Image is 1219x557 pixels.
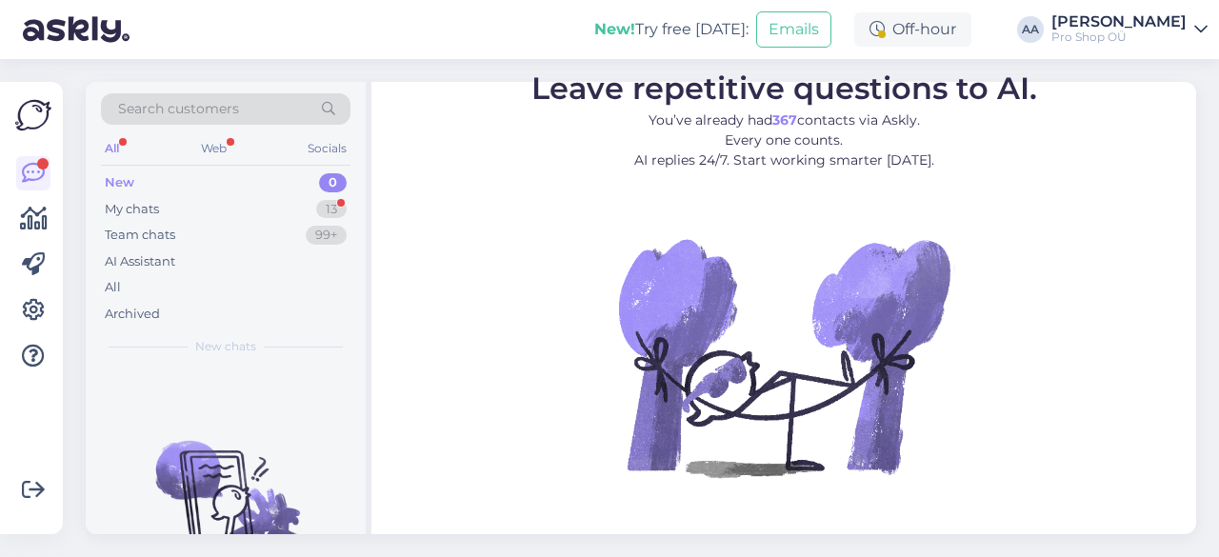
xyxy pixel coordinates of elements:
div: [PERSON_NAME] [1051,14,1187,30]
div: Team chats [105,226,175,245]
div: Off-hour [854,12,971,47]
img: No Chat active [612,186,955,528]
div: Archived [105,305,160,324]
p: You’ve already had contacts via Askly. Every one counts. AI replies 24/7. Start working smarter [... [531,110,1037,170]
div: Web [197,136,230,161]
button: Emails [756,11,831,48]
span: Search customers [118,99,239,119]
div: 0 [319,173,347,192]
div: AI Assistant [105,252,175,271]
span: New chats [195,338,256,355]
div: 13 [316,200,347,219]
div: New [105,173,134,192]
div: Socials [304,136,350,161]
a: [PERSON_NAME]Pro Shop OÜ [1051,14,1208,45]
b: 367 [772,111,797,129]
div: AA [1017,16,1044,43]
div: Pro Shop OÜ [1051,30,1187,45]
div: My chats [105,200,159,219]
b: New! [594,20,635,38]
div: All [105,278,121,297]
span: Leave repetitive questions to AI. [531,70,1037,107]
div: 99+ [306,226,347,245]
img: Askly Logo [15,97,51,133]
div: All [101,136,123,161]
div: Try free [DATE]: [594,18,749,41]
